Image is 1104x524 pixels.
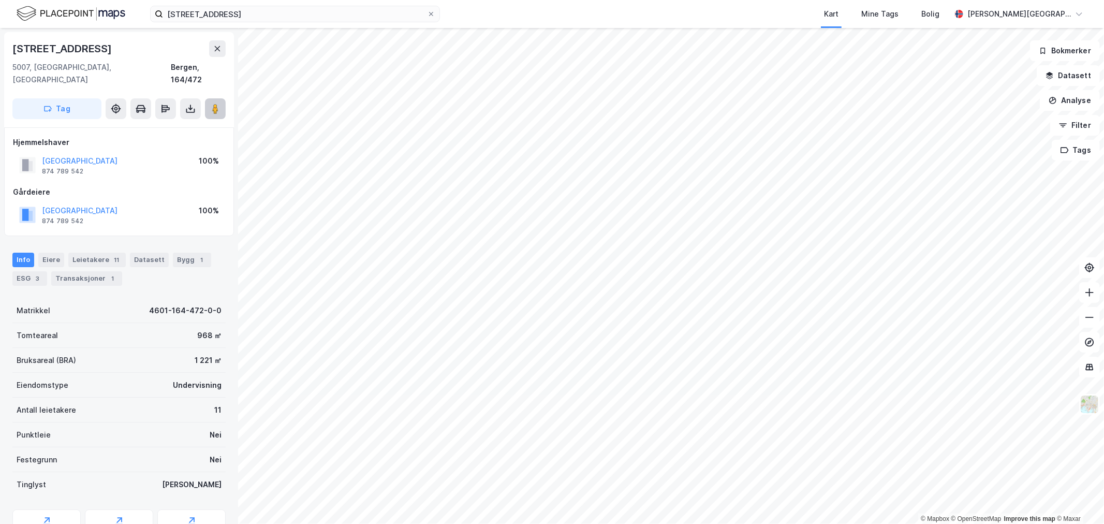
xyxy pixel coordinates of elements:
[824,8,838,20] div: Kart
[12,40,114,57] div: [STREET_ADDRESS]
[861,8,899,20] div: Mine Tags
[195,354,222,367] div: 1 221 ㎡
[68,253,126,267] div: Leietakere
[967,8,1071,20] div: [PERSON_NAME][GEOGRAPHIC_DATA]
[210,454,222,466] div: Nei
[1040,90,1100,111] button: Analyse
[210,429,222,441] div: Nei
[17,379,68,391] div: Eiendomstype
[38,253,64,267] div: Eiere
[1030,40,1100,61] button: Bokmerker
[12,271,47,286] div: ESG
[17,304,50,317] div: Matrikkel
[162,478,222,491] div: [PERSON_NAME]
[173,253,211,267] div: Bygg
[1080,395,1099,414] img: Z
[17,429,51,441] div: Punktleie
[17,454,57,466] div: Festegrunn
[12,61,171,86] div: 5007, [GEOGRAPHIC_DATA], [GEOGRAPHIC_DATA]
[111,255,122,265] div: 11
[1052,474,1104,524] iframe: Chat Widget
[108,273,118,284] div: 1
[17,354,76,367] div: Bruksareal (BRA)
[171,61,226,86] div: Bergen, 164/472
[33,273,43,284] div: 3
[1037,65,1100,86] button: Datasett
[17,478,46,491] div: Tinglyst
[173,379,222,391] div: Undervisning
[13,186,225,198] div: Gårdeiere
[1004,515,1055,522] a: Improve this map
[1050,115,1100,136] button: Filter
[130,253,169,267] div: Datasett
[197,329,222,342] div: 968 ㎡
[13,136,225,149] div: Hjemmelshaver
[17,329,58,342] div: Tomteareal
[1052,140,1100,161] button: Tags
[17,5,125,23] img: logo.f888ab2527a4732fd821a326f86c7f29.svg
[42,217,83,225] div: 874 789 542
[51,271,122,286] div: Transaksjoner
[17,404,76,416] div: Antall leietakere
[921,515,949,522] a: Mapbox
[951,515,1002,522] a: OpenStreetMap
[199,205,219,217] div: 100%
[42,167,83,176] div: 874 789 542
[149,304,222,317] div: 4601-164-472-0-0
[12,253,34,267] div: Info
[12,98,101,119] button: Tag
[921,8,939,20] div: Bolig
[197,255,207,265] div: 1
[163,6,427,22] input: Søk på adresse, matrikkel, gårdeiere, leietakere eller personer
[214,404,222,416] div: 11
[199,155,219,167] div: 100%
